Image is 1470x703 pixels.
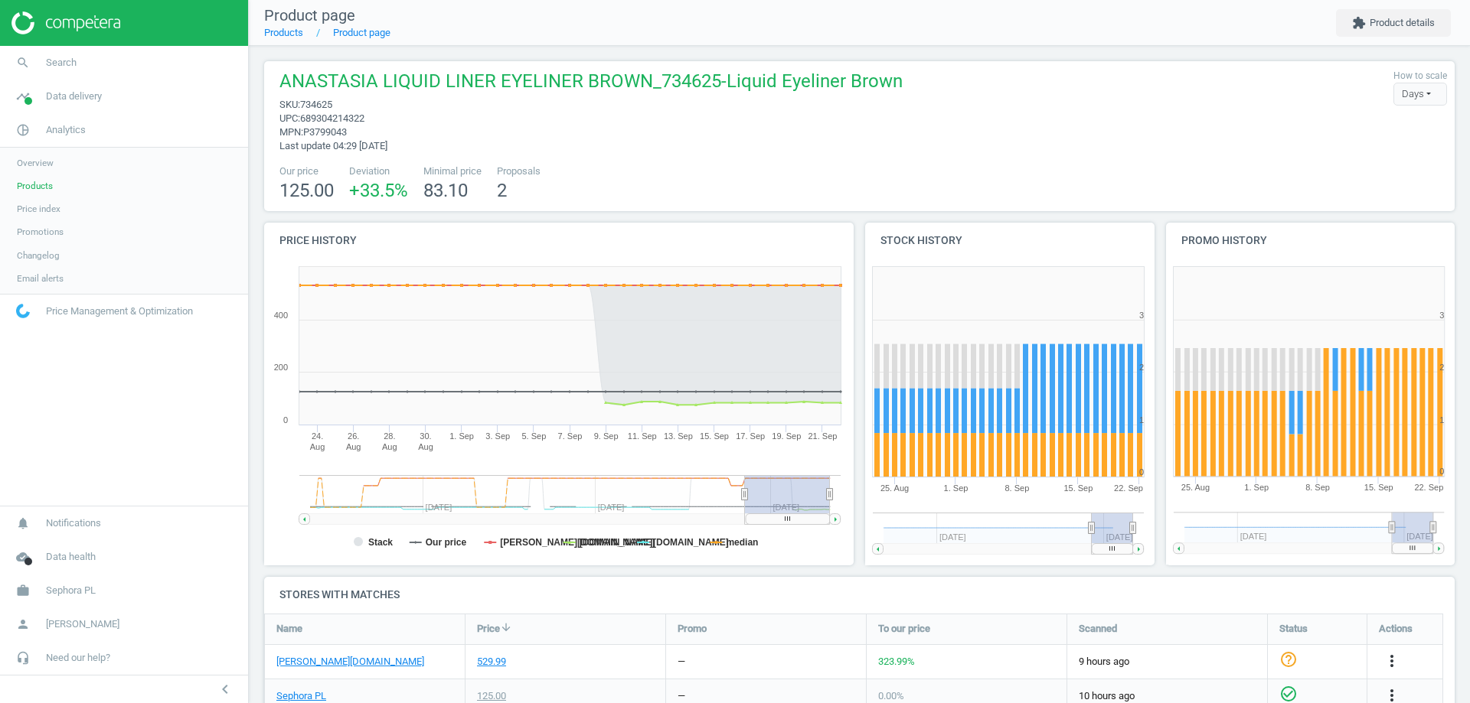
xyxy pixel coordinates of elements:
[279,180,334,201] span: 125.00
[878,622,930,636] span: To our price
[423,164,482,178] span: Minimal price
[17,157,54,169] span: Overview
[1279,622,1308,636] span: Status
[264,6,355,24] span: Product page
[283,415,288,425] text: 0
[1364,483,1393,493] tspan: 15. Sep
[497,180,507,201] span: 2
[1139,311,1144,320] text: 3
[1166,223,1455,259] h4: Promo history
[264,27,303,38] a: Products
[46,584,96,597] span: Sephora PL
[276,689,326,703] a: Sephora PL
[1379,622,1413,636] span: Actions
[726,537,758,548] tspan: median
[418,442,433,451] tspan: Aug
[264,223,854,259] h4: Price history
[16,304,30,318] img: wGWNvw8QSZomAAAAABJRU5ErkJggg==
[1393,83,1447,106] div: Days
[8,542,38,571] i: cloud_done
[8,643,38,672] i: headset_mic
[279,99,300,110] span: sku :
[17,226,64,238] span: Promotions
[216,680,234,698] i: chevron_left
[300,99,332,110] span: 734625
[808,431,837,441] tspan: 21. Sep
[8,82,38,111] i: timeline
[497,164,541,178] span: Proposals
[348,431,359,441] tspan: 26.
[1415,483,1444,493] tspan: 22. Sep
[17,272,64,285] span: Email alerts
[653,537,729,548] tspan: [DOMAIN_NAME]
[1139,467,1144,477] text: 0
[300,112,364,124] span: 689304214322
[46,516,101,530] span: Notifications
[880,483,909,493] tspan: 25. Aug
[772,431,801,441] tspan: 19. Sep
[944,483,969,493] tspan: 1. Sep
[279,112,300,124] span: upc :
[349,164,408,178] span: Deviation
[274,311,288,320] text: 400
[1063,483,1093,493] tspan: 15. Sep
[206,679,244,699] button: chevron_left
[11,11,120,34] img: ajHJNr6hYgQAAAAASUVORK5CYII=
[1139,363,1144,372] text: 2
[303,126,347,138] span: P3799043
[46,617,119,631] span: [PERSON_NAME]
[485,431,510,441] tspan: 3. Sep
[736,431,765,441] tspan: 17. Sep
[279,126,303,138] span: mpn :
[1244,483,1269,493] tspan: 1. Sep
[500,621,512,633] i: arrow_downward
[310,442,325,451] tspan: Aug
[46,123,86,137] span: Analytics
[312,431,323,441] tspan: 24.
[8,576,38,605] i: work
[1393,70,1447,83] label: How to scale
[1305,483,1330,493] tspan: 8. Sep
[384,431,395,441] tspan: 28.
[1383,652,1401,670] i: more_vert
[1439,363,1444,372] text: 2
[346,442,361,451] tspan: Aug
[1439,311,1444,320] text: 3
[17,180,53,192] span: Products
[46,90,102,103] span: Data delivery
[46,56,77,70] span: Search
[349,180,408,201] span: +33.5 %
[279,69,903,98] span: ANASTASIA LIQUID LINER EYELINER BROWN_734625-Liquid Eyeliner Brown
[8,610,38,639] i: person
[558,431,583,441] tspan: 7. Sep
[420,431,431,441] tspan: 30.
[678,655,685,669] div: —
[8,509,38,538] i: notifications
[1079,622,1117,636] span: Scanned
[1279,685,1298,703] i: check_circle_outline
[1139,415,1144,425] text: 1
[1383,652,1401,672] button: more_vert
[46,651,110,665] span: Need our help?
[46,550,96,564] span: Data health
[276,622,302,636] span: Name
[1439,415,1444,425] text: 1
[865,223,1155,259] h4: Stock history
[274,363,288,372] text: 200
[279,140,387,151] span: Last update 04:29 [DATE]
[580,537,655,548] tspan: [DOMAIN_NAME]
[423,180,468,201] span: 83.10
[500,537,652,548] tspan: [PERSON_NAME][DOMAIN_NAME]
[382,442,397,451] tspan: Aug
[17,203,60,215] span: Price index
[678,622,707,636] span: Promo
[8,48,38,77] i: search
[477,622,500,636] span: Price
[46,304,193,318] span: Price Management & Optimization
[1439,467,1444,477] text: 0
[678,689,685,703] div: —
[368,537,393,548] tspan: Stack
[477,655,506,669] div: 529.99
[264,577,1455,613] h4: Stores with matches
[1079,689,1256,703] span: 10 hours ago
